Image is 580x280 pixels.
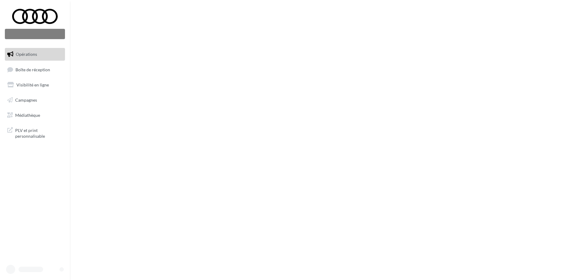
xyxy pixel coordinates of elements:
a: PLV et print personnalisable [4,124,66,142]
a: Boîte de réception [4,63,66,76]
span: Médiathèque [15,112,40,117]
div: Nouvelle campagne [5,29,65,39]
a: Visibilité en ligne [4,79,66,91]
span: Opérations [16,52,37,57]
a: Médiathèque [4,109,66,122]
span: Visibilité en ligne [16,82,49,87]
span: Campagnes [15,97,37,103]
span: PLV et print personnalisable [15,126,63,139]
a: Campagnes [4,94,66,106]
a: Opérations [4,48,66,61]
span: Boîte de réception [15,67,50,72]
